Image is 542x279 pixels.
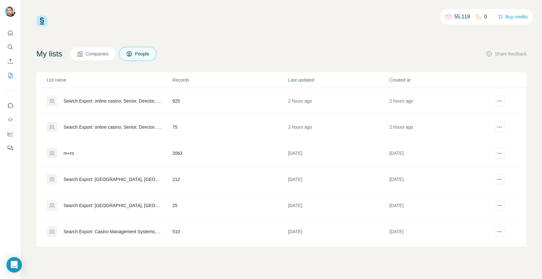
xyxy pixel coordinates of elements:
[389,77,490,83] p: Created at
[288,219,389,245] td: [DATE]
[5,27,15,39] button: Quick start
[288,245,389,271] td: [DATE]
[288,166,389,193] td: [DATE]
[389,140,490,166] td: [DATE]
[5,41,15,53] button: Search
[5,70,15,81] button: My lists
[389,193,490,219] td: [DATE]
[36,49,62,59] h4: My lists
[64,228,162,235] div: Search Export: Casino Management Systems, Online Casino Provider Software - [DATE] 14:39
[64,202,162,209] div: Search Export: [GEOGRAPHIC_DATA], [GEOGRAPHIC_DATA], [GEOGRAPHIC_DATA], Sportsbook Software, Casi...
[389,219,490,245] td: [DATE]
[484,13,487,21] p: 0
[5,128,15,140] button: Dashboard
[288,140,389,166] td: [DATE]
[64,124,162,130] div: Search Export: online casino, Senior, Director, Vice President, CXO, Owner / Partner, Gambling Fa...
[5,55,15,67] button: Enrich CSV
[494,148,505,158] button: actions
[288,193,389,219] td: [DATE]
[172,77,288,83] p: Records
[288,114,389,140] td: 2 hours ago
[494,122,505,132] button: actions
[135,51,150,57] span: People
[172,114,288,140] td: 75
[486,51,527,57] button: Share feedback
[47,77,172,83] p: List name
[389,245,490,271] td: [DATE]
[389,166,490,193] td: [DATE]
[5,114,15,125] button: Use Surfe API
[494,96,505,106] button: actions
[64,98,162,104] div: Search Export: online casino, Senior, Director, Vice President, CXO, Owner / Partner, Gambling Fa...
[494,174,505,184] button: actions
[494,226,505,237] button: actions
[389,114,490,140] td: 2 hours ago
[5,6,15,17] img: Avatar
[5,100,15,111] button: Use Surfe on LinkedIn
[498,12,528,21] button: Buy credits
[86,51,109,57] span: Companies
[172,219,288,245] td: 510
[172,166,288,193] td: 212
[6,257,22,273] div: Open Intercom Messenger
[389,88,490,114] td: 2 hours ago
[454,13,470,21] p: 55,119
[5,142,15,154] button: Feedback
[494,200,505,211] button: actions
[36,15,47,26] img: Surfe Logo
[288,88,389,114] td: 2 hours ago
[64,176,162,183] div: Search Export: [GEOGRAPHIC_DATA], [GEOGRAPHIC_DATA], [GEOGRAPHIC_DATA], Sportsbook Software, Casi...
[64,150,74,156] div: m+ro
[172,245,288,271] td: 188
[172,140,288,166] td: 2063
[288,77,389,83] p: Last updated
[172,193,288,219] td: 25
[172,88,288,114] td: 925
